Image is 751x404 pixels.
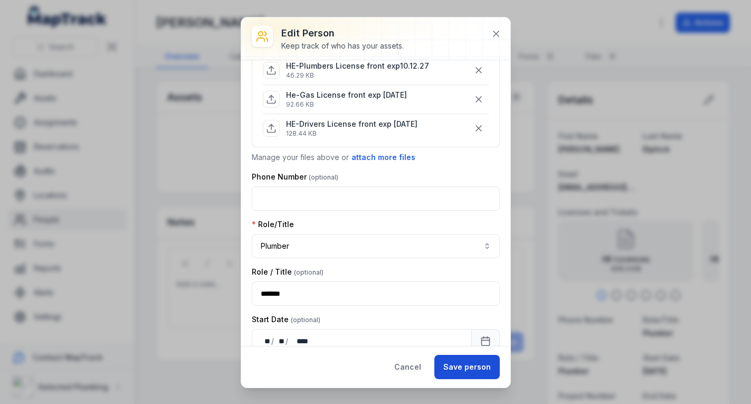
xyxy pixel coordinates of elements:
[385,355,430,379] button: Cancel
[271,336,275,346] div: /
[286,71,429,80] p: 46.29 KB
[286,100,407,109] p: 92.66 KB
[252,172,338,182] label: Phone Number
[286,336,289,346] div: /
[252,152,500,163] p: Manage your files above or
[434,355,500,379] button: Save person
[286,61,429,71] p: HE-Plumbers License front exp10.12.27
[252,234,500,258] button: Plumber
[281,26,404,41] h3: Edit person
[261,336,271,346] div: day,
[351,152,416,163] button: attach more files
[286,119,417,129] p: HE-Drivers License front exp [DATE]
[471,329,500,353] button: Calendar
[252,267,324,277] label: Role / Title
[281,41,404,51] div: Keep track of who has your assets.
[252,219,294,230] label: Role/Title
[286,90,407,100] p: He-Gas License front exp [DATE]
[286,129,417,138] p: 128.44 KB
[252,314,320,325] label: Start Date
[289,336,309,346] div: year,
[275,336,286,346] div: month,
